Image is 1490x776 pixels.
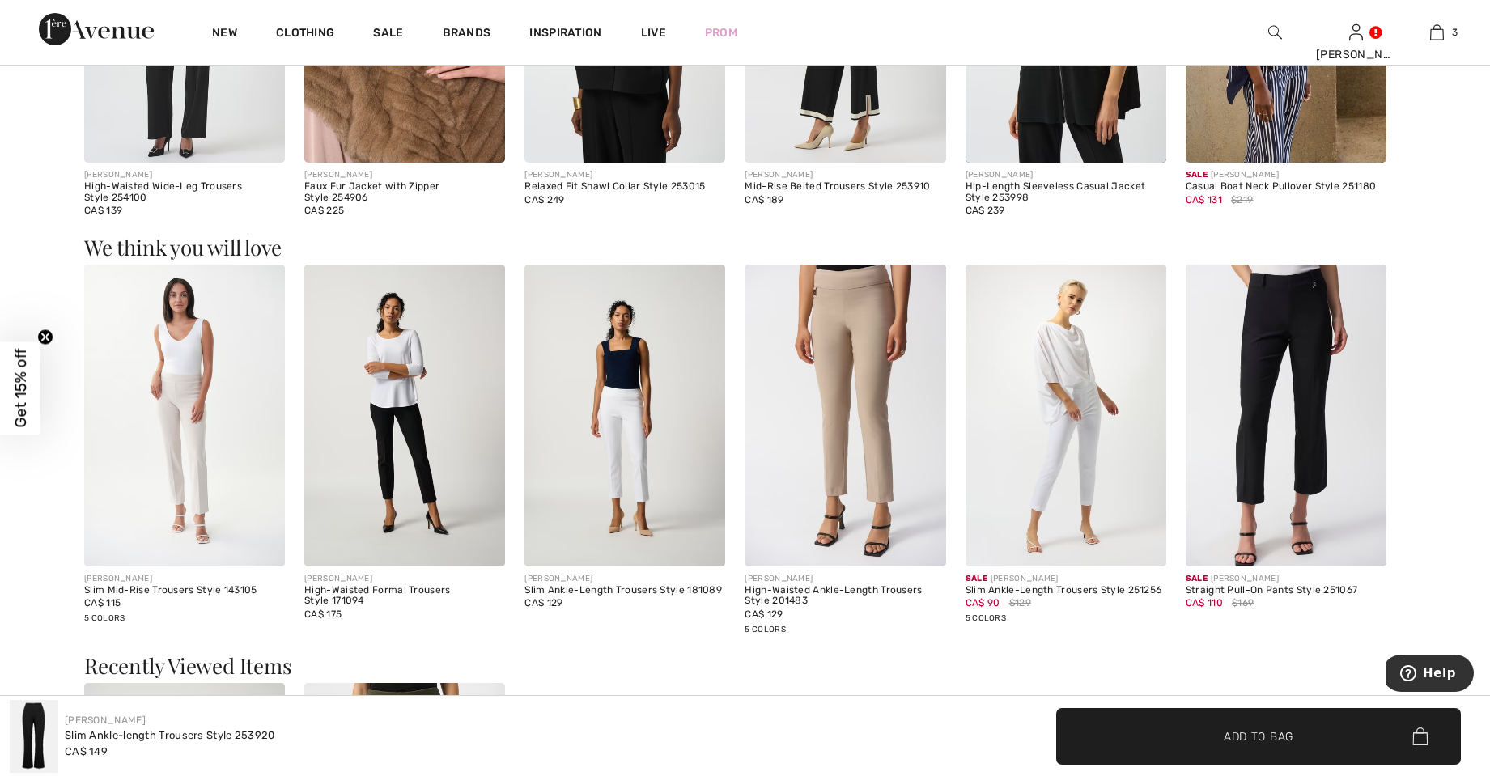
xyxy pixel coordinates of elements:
[641,24,666,41] a: Live
[966,597,1000,609] span: CA$ 90
[212,26,237,43] a: New
[966,205,1005,216] span: CA$ 239
[304,585,505,608] div: High-Waisted Formal Trousers Style 171094
[84,585,285,596] div: Slim Mid-Rise Trousers Style 143105
[276,26,334,43] a: Clothing
[1386,655,1474,695] iframe: Opens a widget where you can find more information
[1452,25,1458,40] span: 3
[84,597,121,609] span: CA$ 115
[524,597,562,609] span: CA$ 129
[705,24,737,41] a: Prom
[1224,727,1293,744] span: Add to Bag
[745,573,945,585] div: [PERSON_NAME]
[1009,596,1031,610] span: $129
[84,655,1406,676] h3: Recently Viewed Items
[65,745,108,757] span: CA$ 149
[745,181,945,193] div: Mid-Rise Belted Trousers Style 253910
[304,169,505,181] div: [PERSON_NAME]
[1186,170,1208,180] span: Sale
[1316,46,1395,63] div: [PERSON_NAME]
[745,625,785,634] span: 5 Colors
[39,13,154,45] img: 1ère Avenue
[1186,194,1222,206] span: CA$ 131
[524,265,725,566] img: Slim Ankle-Length Trousers Style 181089
[84,265,285,566] img: Slim Mid-Rise Trousers Style 143105
[84,205,122,216] span: CA$ 139
[745,194,783,206] span: CA$ 189
[304,181,505,204] div: Faux Fur Jacket with Zipper Style 254906
[1397,23,1476,42] a: 3
[966,181,1166,204] div: Hip-Length Sleeveless Casual Jacket Style 253998
[745,585,945,608] div: High-Waisted Ankle-Length Trousers Style 201483
[966,573,1166,585] div: [PERSON_NAME]
[84,613,125,623] span: 5 Colors
[65,727,275,744] div: Slim Ankle-length Trousers Style 253920
[84,237,1406,258] h3: We think you will love
[524,194,564,206] span: CA$ 249
[524,585,725,596] div: Slim Ankle-Length Trousers Style 181089
[1186,181,1386,193] div: Casual Boat Neck Pullover Style 251180
[1349,23,1363,42] img: My Info
[37,329,53,345] button: Close teaser
[1186,265,1386,566] img: Straight Pull-On Pants Style 251067
[1430,23,1444,42] img: My Bag
[1268,23,1282,42] img: search the website
[1186,573,1386,585] div: [PERSON_NAME]
[524,169,725,181] div: [PERSON_NAME]
[304,609,342,620] span: CA$ 175
[966,613,1006,623] span: 5 Colors
[1231,193,1253,207] span: $219
[84,573,285,585] div: [PERSON_NAME]
[84,169,285,181] div: [PERSON_NAME]
[304,205,344,216] span: CA$ 225
[11,349,30,428] span: Get 15% off
[304,265,505,566] img: High-Waisted Formal Trousers Style 171094
[1186,574,1208,583] span: Sale
[1186,169,1386,181] div: [PERSON_NAME]
[1232,596,1254,610] span: $169
[1056,708,1461,765] button: Add to Bag
[966,265,1166,566] img: Slim Ankle-Length Trousers Style 251256
[524,181,725,193] div: Relaxed Fit Shawl Collar Style 253015
[745,265,945,566] img: High-Waisted Ankle-Length Trousers Style 201483
[373,26,403,43] a: Sale
[1349,24,1363,40] a: Sign In
[1186,597,1223,609] span: CA$ 110
[1412,727,1428,745] img: Bag.svg
[1186,585,1386,596] div: Straight Pull-On Pants Style 251067
[84,181,285,204] div: High-Waisted Wide-Leg Trousers Style 254100
[65,715,146,726] a: [PERSON_NAME]
[304,573,505,585] div: [PERSON_NAME]
[524,573,725,585] div: [PERSON_NAME]
[745,609,783,620] span: CA$ 129
[966,574,987,583] span: Sale
[745,169,945,181] div: [PERSON_NAME]
[10,700,58,773] img: Slim Ankle-Length Trousers Style 253920
[966,169,1166,181] div: [PERSON_NAME]
[966,585,1166,596] div: Slim Ankle-Length Trousers Style 251256
[443,26,491,43] a: Brands
[529,26,601,43] span: Inspiration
